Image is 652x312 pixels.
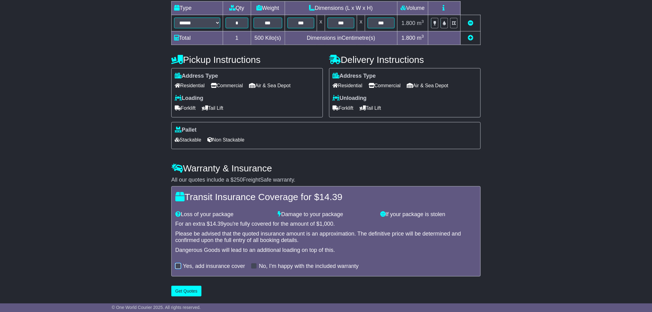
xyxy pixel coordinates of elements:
span: 250 [234,177,243,183]
td: Dimensions (L x W x H) [285,2,397,15]
span: Stackable [175,135,201,145]
h4: Delivery Instructions [329,55,481,65]
span: Commercial [211,81,243,90]
td: Volume [397,2,428,15]
span: 1.800 [401,20,415,26]
span: Tail Lift [360,103,381,113]
sup: 3 [422,34,424,39]
span: Forklift [175,103,196,113]
td: Total [172,31,223,45]
div: All our quotes include a $ FreightSafe warranty. [171,177,481,183]
td: x [357,15,365,31]
label: Pallet [175,127,197,133]
sup: 3 [422,19,424,24]
div: Loss of your package [172,211,275,218]
span: 14.39 [210,221,224,227]
td: Type [172,2,223,15]
div: Damage to your package [275,211,377,218]
span: 1,000 [320,221,333,227]
td: x [317,15,325,31]
span: Residential [175,81,205,90]
h4: Transit Insurance Coverage for $ [175,192,477,202]
button: Get Quotes [171,286,202,297]
label: Yes, add insurance cover [183,263,245,270]
span: Non Stackable [207,135,244,145]
h4: Pickup Instructions [171,55,323,65]
label: Address Type [332,73,376,80]
td: Weight [251,2,285,15]
span: Forklift [332,103,353,113]
label: Loading [175,95,203,102]
span: Residential [332,81,362,90]
span: Tail Lift [202,103,223,113]
span: Air & Sea Depot [249,81,291,90]
td: Qty [223,2,251,15]
span: Commercial [369,81,401,90]
span: m [417,20,424,26]
label: Address Type [175,73,218,80]
a: Add new item [468,35,473,41]
div: For an extra $ you're fully covered for the amount of $ . [175,221,477,228]
div: Please be advised that the quoted insurance amount is an approximation. The definitive price will... [175,231,477,244]
span: 500 [255,35,264,41]
div: Dangerous Goods will lead to an additional loading on top of this. [175,247,477,254]
a: Remove this item [468,20,473,26]
label: Unloading [332,95,367,102]
td: Dimensions in Centimetre(s) [285,31,397,45]
span: Air & Sea Depot [407,81,449,90]
td: Kilo(s) [251,31,285,45]
label: No, I'm happy with the included warranty [259,263,359,270]
div: If your package is stolen [377,211,480,218]
span: © One World Courier 2025. All rights reserved. [112,305,201,310]
h4: Warranty & Insurance [171,163,481,173]
span: m [417,35,424,41]
span: 14.39 [319,192,342,202]
span: 1.800 [401,35,415,41]
td: 1 [223,31,251,45]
